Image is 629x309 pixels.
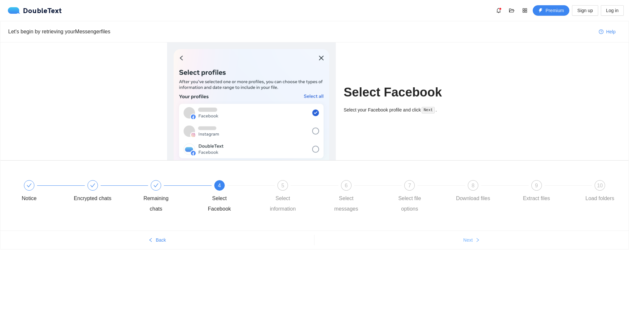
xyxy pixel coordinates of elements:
[200,193,238,214] div: Select Facebook
[585,193,614,204] div: Load folders
[606,7,619,14] span: Log in
[344,106,462,114] div: Select your Facebook profile and click .
[27,183,32,188] span: check
[200,180,264,214] div: 4Select Facebook
[597,183,603,188] span: 10
[314,235,629,245] button: Nextright
[422,107,435,113] code: Next
[8,7,62,14] div: DoubleText
[153,183,159,188] span: check
[523,193,550,204] div: Extract files
[538,8,543,13] span: thunderbolt
[156,236,166,244] span: Back
[22,193,36,204] div: Notice
[572,5,598,16] button: Sign up
[327,180,391,214] div: 6Select messages
[475,238,480,243] span: right
[493,5,504,16] button: bell
[218,183,221,188] span: 4
[137,180,200,214] div: Remaining chats
[601,5,624,16] button: Log in
[520,5,530,16] button: appstore
[545,7,564,14] span: Premium
[344,85,462,100] h1: Select Facebook
[391,180,454,214] div: 7Select file options
[606,28,616,35] span: Help
[599,29,603,35] span: question-circle
[345,183,348,188] span: 6
[8,27,594,36] div: Let's begin by retrieving your Messenger files
[74,193,111,204] div: Encrypted chats
[471,183,474,188] span: 8
[264,193,302,214] div: Select information
[137,193,175,214] div: Remaining chats
[520,8,530,13] span: appstore
[90,183,95,188] span: check
[8,7,23,14] img: logo
[535,183,538,188] span: 9
[454,180,518,204] div: 8Download files
[594,26,621,37] button: question-circleHelp
[533,5,569,16] button: thunderboltPremium
[0,235,314,245] button: leftBack
[408,183,411,188] span: 7
[456,193,490,204] div: Download files
[518,180,581,204] div: 9Extract files
[494,8,504,13] span: bell
[74,180,137,204] div: Encrypted chats
[148,238,153,243] span: left
[264,180,327,214] div: 5Select information
[506,5,517,16] button: folder-open
[577,7,593,14] span: Sign up
[507,8,517,13] span: folder-open
[10,180,74,204] div: Notice
[327,193,365,214] div: Select messages
[581,180,619,204] div: 10Load folders
[463,236,473,244] span: Next
[8,7,62,14] a: logoDoubleText
[281,183,284,188] span: 5
[391,193,429,214] div: Select file options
